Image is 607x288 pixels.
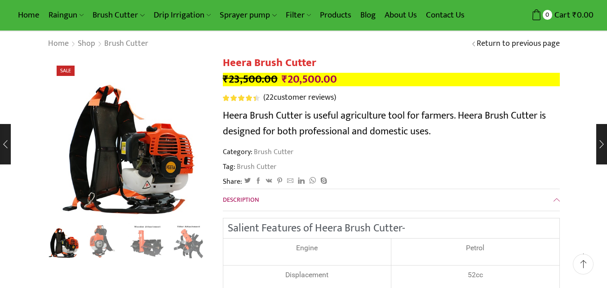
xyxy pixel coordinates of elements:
span: 0 [543,10,552,19]
span: Description [223,195,259,205]
span: Tag: [223,162,560,172]
bdi: 23,500.00 [223,70,278,89]
a: Brush Cutter [253,146,293,158]
a: Filter [281,4,315,26]
li: 2 / 8 [87,223,124,259]
li: 1 / 8 [45,223,83,259]
span: Category: [223,147,293,157]
a: 4 [87,223,124,260]
img: Heera Brush Cutter [45,222,83,259]
bdi: 0.00 [572,8,594,22]
span: 22 [223,95,261,101]
a: Brush Cutter [235,162,276,172]
span: Heera Brush Cutter is useful agriculture tool for farmers. Heera Brush Cutter is designed for bot... [223,107,546,140]
a: Brush Cutter [88,4,149,26]
p: Displacement [228,270,386,280]
a: Home [13,4,44,26]
a: Contact Us [421,4,469,26]
span: ₹ [572,8,577,22]
p: Engine [228,243,386,253]
div: Rated 4.55 out of 5 [223,95,259,101]
li: 4 / 8 [170,223,207,259]
span: Cart [552,9,570,21]
p: Petrol [396,243,555,253]
span: Share: [223,177,242,187]
h1: Heera Brush Cutter [223,57,560,70]
a: Drip Irrigation [149,4,215,26]
a: About Us [380,4,421,26]
a: (22customer reviews) [263,92,336,104]
a: Shop [77,38,96,50]
span: 22 [266,91,274,104]
a: 0 Cart ₹0.00 [508,7,594,23]
a: Home [48,38,69,50]
nav: Breadcrumb [48,38,149,50]
a: Return to previous page [477,38,560,50]
h2: Salient Features of Heera Brush Cutter- [228,223,555,234]
span: ₹ [282,70,288,89]
a: Weeder Ataachment [128,223,166,260]
bdi: 20,500.00 [282,70,337,89]
span: Sale [57,66,75,76]
div: 1 / 8 [48,57,209,218]
span: ₹ [223,70,229,89]
a: Sprayer pump [215,4,281,26]
a: Brush Cutter [104,38,149,50]
a: Raingun [44,4,88,26]
a: Tiller Attachmnet [170,223,207,260]
p: 52cc [396,270,555,280]
a: Description [223,189,560,211]
a: Products [315,4,356,26]
li: 3 / 8 [128,223,166,259]
a: Blog [356,4,380,26]
span: Rated out of 5 based on customer ratings [223,95,256,101]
